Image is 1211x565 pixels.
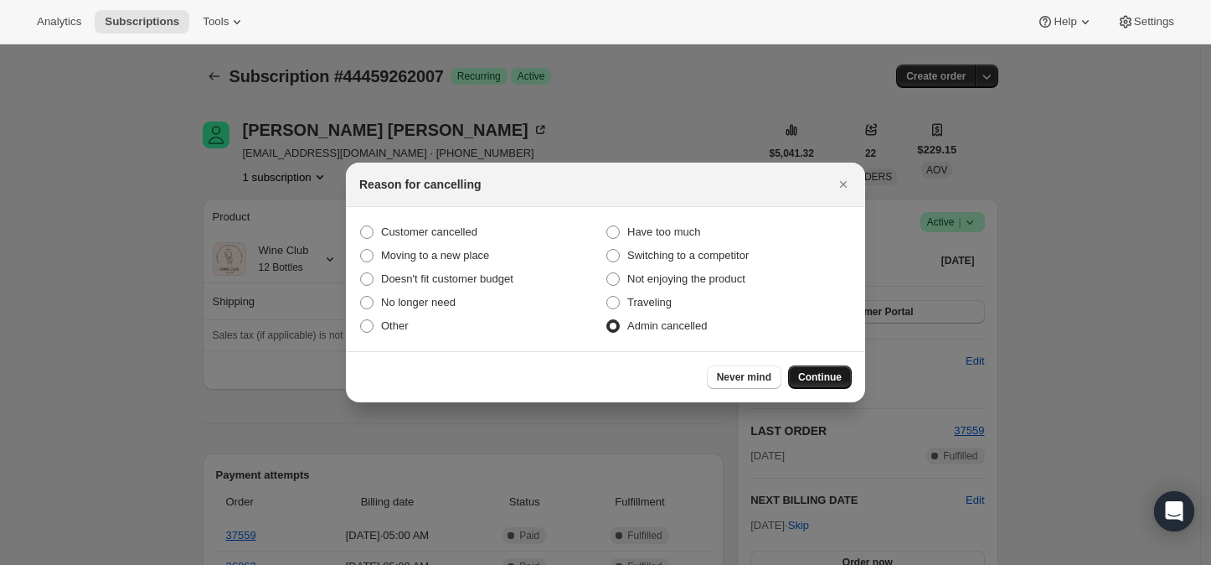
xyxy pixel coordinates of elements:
[627,225,700,238] span: Have too much
[27,10,91,34] button: Analytics
[381,225,477,238] span: Customer cancelled
[832,173,855,196] button: Close
[1134,15,1174,29] span: Settings
[627,249,749,262] span: Switching to a competitor
[193,10,255,34] button: Tools
[381,319,409,332] span: Other
[105,15,179,29] span: Subscriptions
[627,319,707,332] span: Admin cancelled
[37,15,81,29] span: Analytics
[203,15,229,29] span: Tools
[1154,491,1194,531] div: Open Intercom Messenger
[627,272,745,285] span: Not enjoying the product
[717,371,771,384] span: Never mind
[707,365,781,389] button: Never mind
[788,365,852,389] button: Continue
[381,296,456,308] span: No longer need
[627,296,672,308] span: Traveling
[95,10,189,34] button: Subscriptions
[1054,15,1076,29] span: Help
[1107,10,1184,34] button: Settings
[381,249,489,262] span: Moving to a new place
[381,272,513,285] span: Doesn't fit customer budget
[798,371,842,384] span: Continue
[359,176,481,193] h2: Reason for cancelling
[1027,10,1103,34] button: Help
